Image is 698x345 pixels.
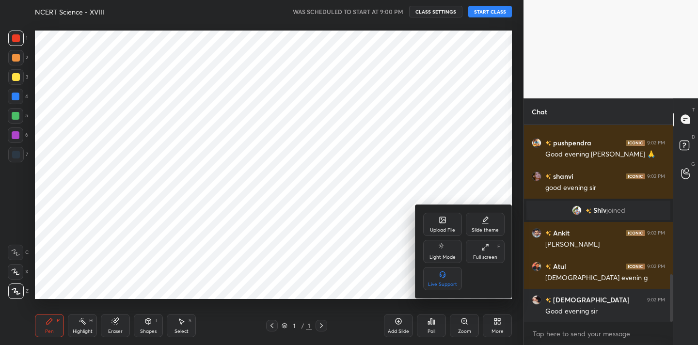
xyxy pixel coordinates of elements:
div: Full screen [473,255,497,260]
div: F [497,244,500,249]
div: Upload File [430,228,455,233]
div: Live Support [428,282,457,287]
div: Light Mode [429,255,456,260]
div: Slide theme [472,228,499,233]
